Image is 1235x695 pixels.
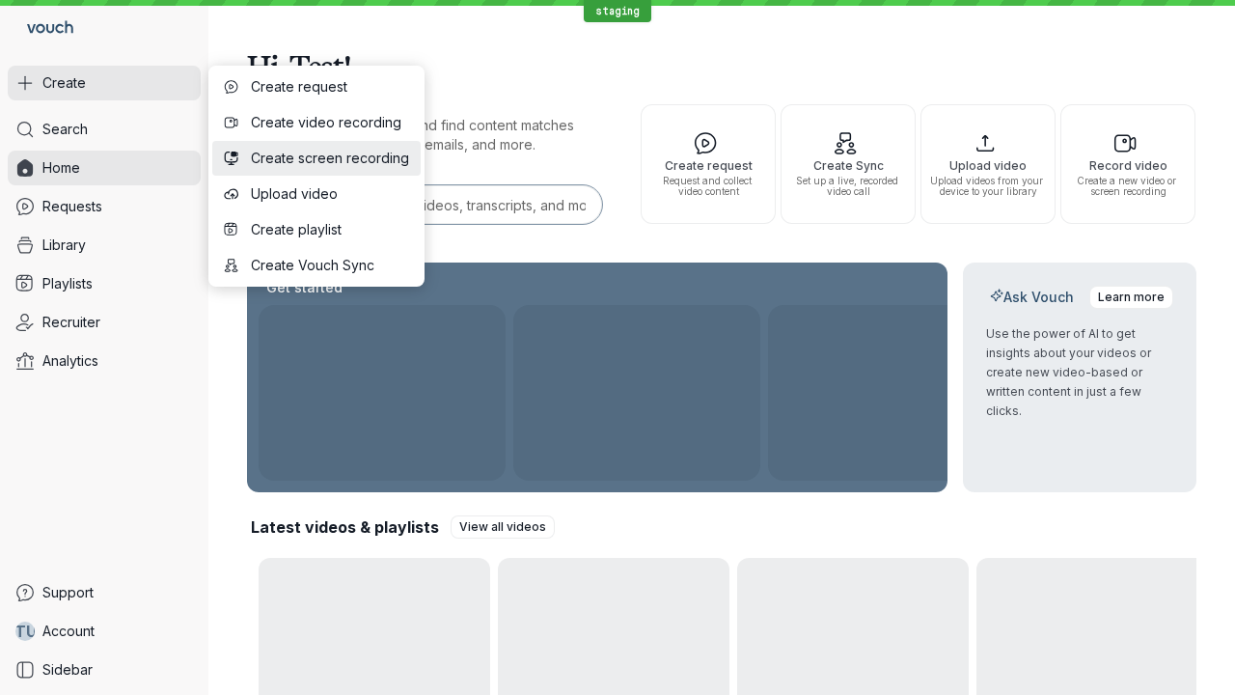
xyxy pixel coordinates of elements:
a: Recruiter [8,305,201,340]
span: Library [42,236,86,255]
span: Upload video [929,159,1047,172]
button: Record videoCreate a new video or screen recording [1060,104,1195,224]
span: Search [42,120,88,139]
span: Playlists [42,274,93,293]
span: Requests [42,197,102,216]
button: Upload videoUpload videos from your device to your library [920,104,1056,224]
span: Create video recording [251,113,409,132]
h1: Hi, Test! [247,39,1196,93]
button: Create SyncSet up a live, recorded video call [781,104,916,224]
button: Create screen recording [212,141,421,176]
a: Requests [8,189,201,224]
a: Go to homepage [8,8,81,50]
h2: Get started [262,278,346,297]
span: U [26,622,37,641]
button: Create Vouch Sync [212,248,421,283]
span: Create screen recording [251,149,409,168]
span: Create request [649,159,767,172]
a: Library [8,228,201,263]
button: Create video recording [212,105,421,140]
h2: Latest videos & playlists [251,516,439,538]
a: Home [8,151,201,185]
a: TUAccount [8,614,201,649]
span: Create [42,73,86,93]
span: Account [42,622,95,641]
a: Search [8,112,201,147]
span: Request and collect video content [649,176,767,197]
span: Record video [1069,159,1187,172]
p: Search for any keywords and find content matches through transcriptions, user emails, and more. [247,116,606,154]
span: Create request [251,77,409,97]
span: Upload video [251,184,409,204]
span: Learn more [1098,288,1165,307]
span: Create Sync [789,159,907,172]
button: Create request [212,69,421,104]
a: Analytics [8,344,201,378]
h2: Ask Vouch [986,288,1078,307]
a: View all videos [451,515,555,539]
span: T [14,622,26,641]
a: Sidebar [8,653,201,687]
button: Create requestRequest and collect video content [641,104,776,224]
span: Support [42,583,94,602]
button: Upload video [212,177,421,211]
a: Support [8,575,201,610]
span: Create a new video or screen recording [1069,176,1187,197]
span: View all videos [459,517,546,537]
a: Playlists [8,266,201,301]
span: Analytics [42,351,98,371]
button: Create [8,66,201,100]
a: Learn more [1089,286,1173,309]
button: Create playlist [212,212,421,247]
span: Upload videos from your device to your library [929,176,1047,197]
span: Create playlist [251,220,409,239]
span: Home [42,158,80,178]
span: Recruiter [42,313,100,332]
span: Set up a live, recorded video call [789,176,907,197]
span: Sidebar [42,660,93,680]
span: Create Vouch Sync [251,256,409,275]
p: Use the power of AI to get insights about your videos or create new video-based or written conten... [986,324,1173,421]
